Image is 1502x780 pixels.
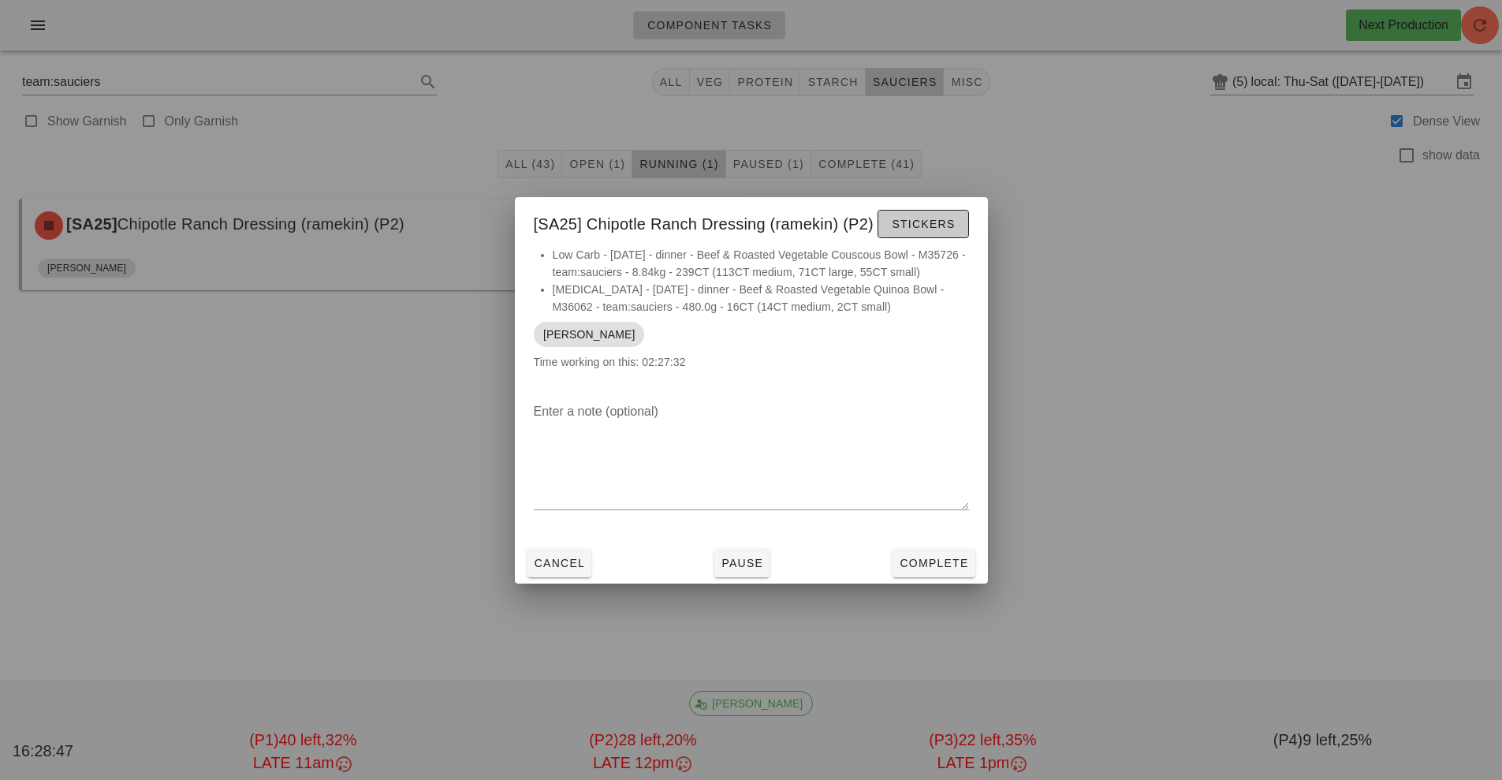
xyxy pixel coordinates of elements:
[515,246,988,386] div: Time working on this: 02:27:32
[714,549,770,577] button: Pause
[721,557,763,569] span: Pause
[553,246,969,281] li: Low Carb - [DATE] - dinner - Beef & Roasted Vegetable Couscous Bowl - M35726 - team:sauciers - 8....
[527,549,592,577] button: Cancel
[893,549,975,577] button: Complete
[878,210,968,238] button: Stickers
[899,557,968,569] span: Complete
[534,557,586,569] span: Cancel
[891,218,955,230] span: Stickers
[543,322,635,347] span: [PERSON_NAME]
[553,281,969,315] li: [MEDICAL_DATA] - [DATE] - dinner - Beef & Roasted Vegetable Quinoa Bowl - M36062 - team:sauciers ...
[515,197,988,246] div: [SA25] Chipotle Ranch Dressing (ramekin) (P2)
